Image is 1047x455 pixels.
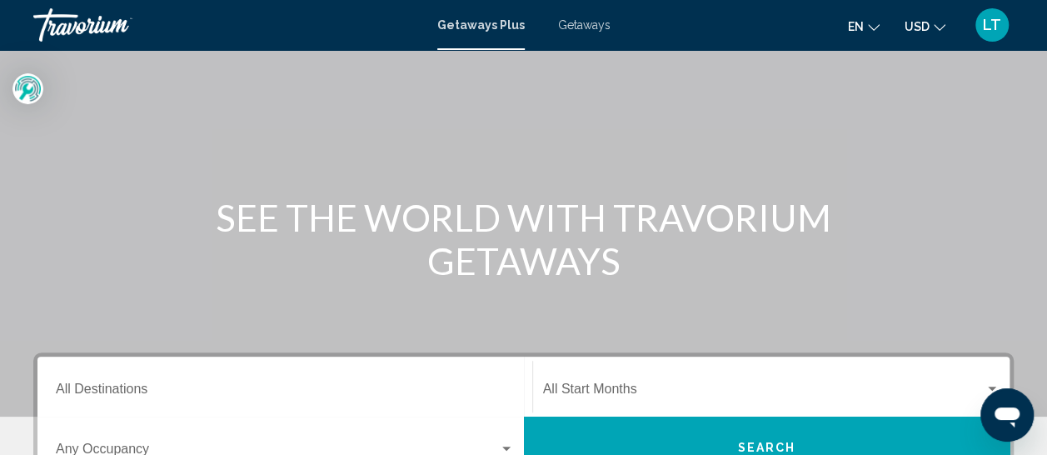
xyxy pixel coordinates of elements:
[848,20,864,33] span: en
[212,196,836,282] h1: SEE THE WORLD WITH TRAVORIUM GETAWAYS
[970,7,1014,42] button: User Menu
[737,441,795,454] span: Search
[437,18,525,32] a: Getaways Plus
[983,17,1001,33] span: LT
[33,8,421,42] a: Travorium
[848,14,880,38] button: Change language
[980,388,1034,442] iframe: Button to launch messaging window
[905,14,945,38] button: Change currency
[558,18,611,32] a: Getaways
[905,20,930,33] span: USD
